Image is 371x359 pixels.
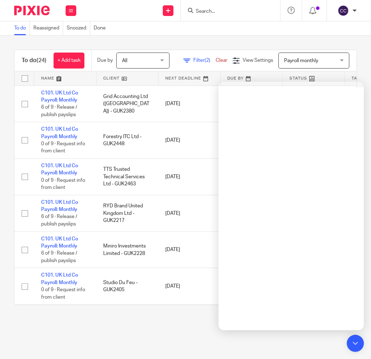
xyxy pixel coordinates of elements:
[14,21,30,35] a: To do
[158,232,220,268] td: [DATE]
[158,305,220,341] td: [DATE]
[243,58,273,63] span: View Settings
[158,195,220,232] td: [DATE]
[41,163,78,175] a: C101. UK Ltd Co Payroll: Monthly
[41,214,77,227] span: 6 of 9 · Release / publish payslips
[41,127,78,139] a: C101. UK Ltd Co Payroll: Monthly
[158,122,220,159] td: [DATE]
[352,76,364,80] span: Tags
[96,195,158,232] td: RYD Brand United Kingdom Ltd - GUK2217
[158,86,220,122] td: [DATE]
[41,251,77,263] span: 6 of 9 · Release / publish payslips
[158,159,220,195] td: [DATE]
[41,236,78,249] a: C101. UK Ltd Co Payroll: Monthly
[284,58,318,63] span: Payroll monthly
[14,6,50,15] img: Pixie
[193,58,216,63] span: Filter
[96,159,158,195] td: TTS Trusted Technical Services Ltd - GUK2463
[41,105,77,117] span: 6 of 9 · Release / publish payslips
[96,86,158,122] td: Grid Accounting Ltd ([GEOGRAPHIC_DATA]) - GUK2380
[41,273,78,285] a: C101. UK Ltd Co Payroll: Monthly
[54,53,84,69] a: + Add task
[96,305,158,341] td: ERP Dynamix Ltd - GUK2492
[41,200,78,212] a: C101. UK Ltd Co Payroll: Monthly
[41,91,78,103] a: C101. UK Ltd Co Payroll: Monthly
[41,141,85,154] span: 0 of 9 · Request info from client
[338,5,349,16] img: svg%3E
[122,58,127,63] span: All
[37,58,46,63] span: (24)
[158,268,220,305] td: [DATE]
[96,268,158,305] td: Studio Du Feu - GUK2405
[205,58,210,63] span: (2)
[33,21,63,35] a: Reassigned
[41,287,85,300] span: 0 of 9 · Request info from client
[41,178,85,190] span: 0 of 9 · Request info from client
[67,21,90,35] a: Snoozed
[96,232,158,268] td: Miniro Investments Limited - GUK2228
[94,21,109,35] a: Done
[195,9,259,15] input: Search
[216,58,227,63] a: Clear
[96,122,158,159] td: Forestry ITC Ltd - GUK2448
[97,57,113,64] p: Due by
[22,57,46,64] h1: To do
